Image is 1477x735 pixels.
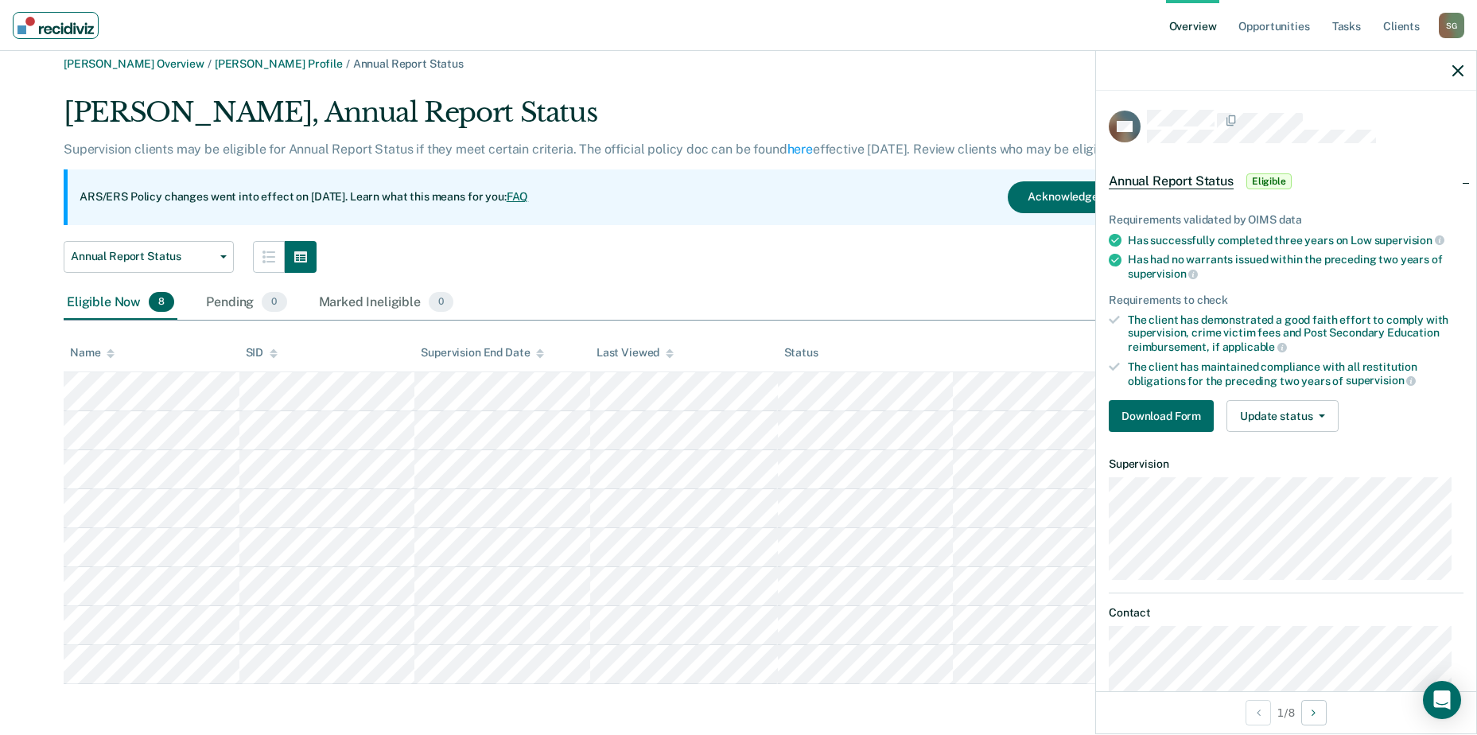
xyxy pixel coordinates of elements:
[316,286,457,321] div: Marked Ineligible
[1109,294,1463,307] div: Requirements to check
[1128,253,1463,280] div: Has had no warrants issued within the preceding two years of
[1301,700,1327,725] button: Next Opportunity
[203,286,290,321] div: Pending
[1109,213,1463,227] div: Requirements validated by OIMS data
[1226,400,1339,432] button: Update status
[1109,400,1220,432] a: Navigate to form link
[507,190,529,203] a: FAQ
[1128,233,1463,247] div: Has successfully completed three years on Low
[787,142,813,157] a: here
[1096,156,1476,207] div: Annual Report StatusEligible
[70,346,115,360] div: Name
[784,346,818,360] div: Status
[204,57,215,70] span: /
[17,17,94,34] img: Recidiviz
[64,286,177,321] div: Eligible Now
[1222,340,1287,353] span: applicable
[1109,606,1463,620] dt: Contact
[64,142,1156,157] p: Supervision clients may be eligible for Annual Report Status if they meet certain criteria. The o...
[1128,267,1198,280] span: supervision
[215,57,343,70] a: [PERSON_NAME] Profile
[262,292,286,313] span: 0
[1423,681,1461,719] div: Open Intercom Messenger
[343,57,353,70] span: /
[149,292,174,313] span: 8
[421,346,544,360] div: Supervision End Date
[64,96,1172,142] div: [PERSON_NAME], Annual Report Status
[1439,13,1464,38] div: S G
[353,57,464,70] span: Annual Report Status
[1109,400,1214,432] button: Download Form
[597,346,674,360] div: Last Viewed
[1008,181,1159,213] button: Acknowledge & Close
[1246,700,1271,725] button: Previous Opportunity
[1109,457,1463,471] dt: Supervision
[64,57,204,70] a: [PERSON_NAME] Overview
[1096,691,1476,733] div: 1 / 8
[246,346,278,360] div: SID
[1374,234,1444,247] span: supervision
[1246,173,1292,189] span: Eligible
[80,189,528,205] p: ARS/ERS Policy changes went into effect on [DATE]. Learn what this means for you:
[1128,313,1463,354] div: The client has demonstrated a good faith effort to comply with supervision, crime victim fees and...
[71,250,214,263] span: Annual Report Status
[1346,374,1416,387] span: supervision
[1439,13,1464,38] button: Profile dropdown button
[1109,173,1234,189] span: Annual Report Status
[1128,360,1463,387] div: The client has maintained compliance with all restitution obligations for the preceding two years of
[429,292,453,313] span: 0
